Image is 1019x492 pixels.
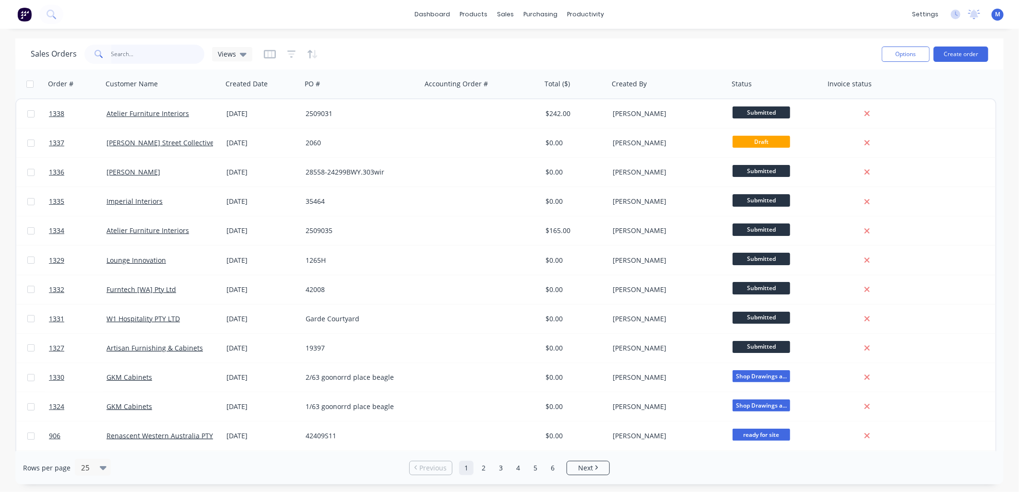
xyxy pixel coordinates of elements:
span: ready for site [733,429,790,441]
span: 1327 [49,343,64,353]
a: [PERSON_NAME] Street Collective [107,138,214,147]
span: 906 [49,431,60,441]
a: Previous page [410,463,452,473]
a: Next page [567,463,609,473]
div: 42409S11 [306,431,412,441]
div: [DATE] [226,431,298,441]
a: Furntech [WA] Pty Ltd [107,285,176,294]
a: 906 [49,422,107,450]
div: $0.00 [545,197,602,206]
div: [DATE] [226,197,298,206]
div: $0.00 [545,285,602,294]
div: Invoice status [828,79,872,89]
div: [PERSON_NAME] [613,285,719,294]
a: Page 4 [511,461,525,475]
button: Options [882,47,930,62]
div: Order # [48,79,73,89]
div: 2509031 [306,109,412,118]
a: Page 5 [528,461,543,475]
div: settings [907,7,943,22]
div: 2509035 [306,226,412,235]
a: 1324 [49,392,107,421]
div: [DATE] [226,314,298,324]
span: Submitted [733,312,790,324]
button: Create order [934,47,988,62]
a: dashboard [410,7,455,22]
span: M [995,10,1000,19]
span: Views [218,49,236,59]
div: [DATE] [226,285,298,294]
span: Submitted [733,341,790,353]
div: PO # [305,79,320,89]
a: Page 2 [476,461,491,475]
span: Submitted [733,194,790,206]
a: W1 Hospitality PTY LTD [107,314,180,323]
div: $0.00 [545,373,602,382]
a: [PERSON_NAME] [107,167,160,176]
div: Status [732,79,752,89]
div: [PERSON_NAME] [613,197,719,206]
div: $242.00 [545,109,602,118]
div: 1265H [306,256,412,265]
span: Previous [420,463,447,473]
a: 1331 [49,305,107,333]
div: Garde Courtyard [306,314,412,324]
div: [DATE] [226,167,298,177]
div: $0.00 [545,256,602,265]
a: 1336 [49,158,107,187]
div: [PERSON_NAME] [613,167,719,177]
img: Factory [17,7,32,22]
div: Created Date [225,79,268,89]
div: [PERSON_NAME] [613,138,719,148]
span: Submitted [733,282,790,294]
div: $0.00 [545,314,602,324]
div: purchasing [519,7,563,22]
div: Customer Name [106,79,158,89]
div: 2060 [306,138,412,148]
div: $0.00 [545,343,602,353]
span: Draft [733,136,790,148]
a: 1334 [49,216,107,245]
div: [DATE] [226,226,298,235]
a: 1330 [49,363,107,392]
span: Submitted [733,223,790,235]
div: [DATE] [226,109,298,118]
div: [DATE] [226,256,298,265]
div: [DATE] [226,138,298,148]
div: $0.00 [545,138,602,148]
div: $0.00 [545,431,602,441]
span: 1332 [49,285,64,294]
a: Artisan Furnishing & Cabinets [107,343,203,352]
h1: Sales Orders [31,49,77,59]
a: Atelier Furniture Interiors [107,109,189,118]
a: Page 6 [545,461,560,475]
div: 28558-24299BWY.303wir [306,167,412,177]
a: Renascent Western Australia PTY LTD [107,431,227,440]
a: 1338 [49,99,107,128]
div: 42008 [306,285,412,294]
div: [PERSON_NAME] [613,314,719,324]
div: [DATE] [226,402,298,411]
div: [PERSON_NAME] [613,226,719,235]
a: 1329 [49,246,107,275]
span: 1330 [49,373,64,382]
a: 1332 [49,275,107,304]
div: $0.00 [545,167,602,177]
ul: Pagination [405,461,614,475]
div: Accounting Order # [425,79,488,89]
span: Rows per page [23,463,71,473]
div: productivity [563,7,609,22]
span: Submitted [733,165,790,177]
div: Total ($) [545,79,570,89]
div: sales [493,7,519,22]
div: 35464 [306,197,412,206]
a: 1337 [49,129,107,157]
div: Created By [612,79,647,89]
div: [PERSON_NAME] [613,431,719,441]
a: GKM Cabinets [107,373,152,382]
div: 1/63 goonorrd place beagle [306,402,412,411]
span: Next [578,463,593,473]
span: Shop Drawings a... [733,399,790,411]
a: 1327 [49,334,107,363]
div: [DATE] [226,373,298,382]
